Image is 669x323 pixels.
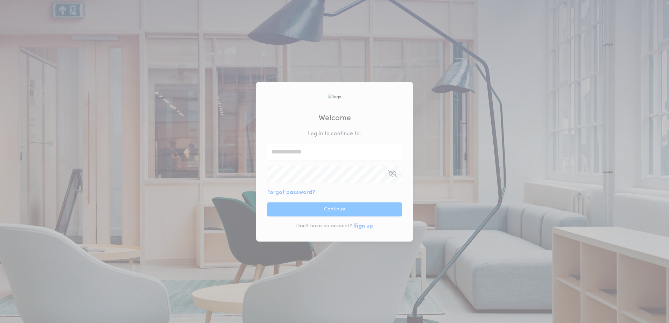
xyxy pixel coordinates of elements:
[353,222,373,230] button: Sign up
[267,188,315,197] button: Forgot password?
[296,223,352,230] p: Don't have an account?
[318,113,351,124] h2: Welcome
[308,130,361,138] p: Log in to continue to .
[267,202,402,216] button: Continue
[328,94,341,100] img: logo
